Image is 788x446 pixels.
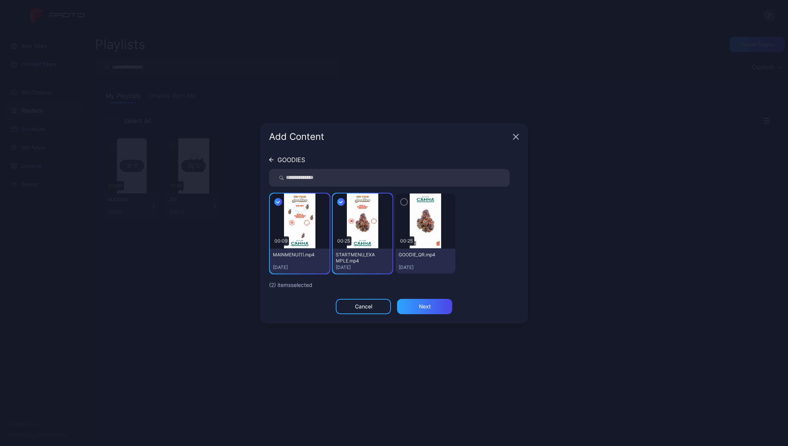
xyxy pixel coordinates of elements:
div: STARTMENU_EXAMPLE.mp4 [336,252,378,264]
div: [DATE] [399,264,452,271]
div: GOODIE_QR.mp4 [399,252,441,258]
div: Add Content [269,132,510,141]
div: Cancel [355,303,372,310]
div: [DATE] [336,264,389,271]
div: [DATE] [273,264,327,271]
div: 00:09 [273,236,289,246]
button: Cancel [336,299,391,314]
button: Next [397,299,452,314]
div: 00:25 [399,236,414,246]
div: GOODIES [277,157,305,163]
div: ( 2 ) item s selected [269,280,519,290]
div: 00:25 [336,236,351,246]
div: Next [419,303,431,310]
div: MAINMENU(1).mp4 [273,252,315,258]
